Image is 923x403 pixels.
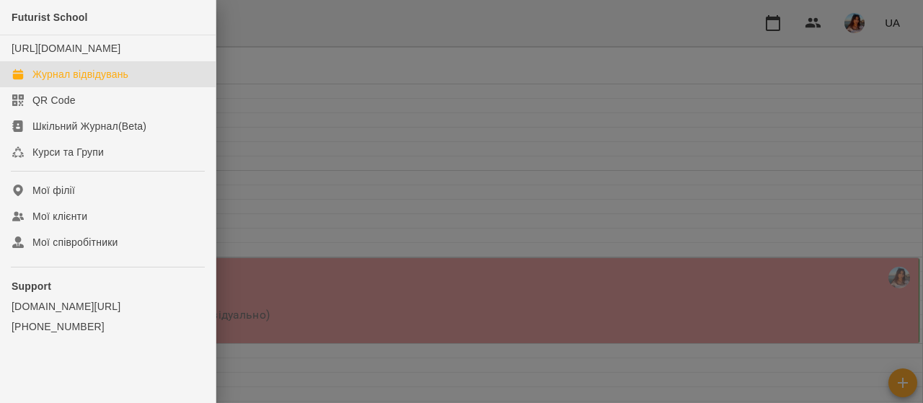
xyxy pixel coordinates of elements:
[12,43,120,54] a: [URL][DOMAIN_NAME]
[12,319,204,334] a: [PHONE_NUMBER]
[32,145,104,159] div: Курси та Групи
[32,119,146,133] div: Шкільний Журнал(Beta)
[32,93,76,107] div: QR Code
[12,12,88,23] span: Futurist School
[12,299,204,314] a: [DOMAIN_NAME][URL]
[32,183,75,198] div: Мої філії
[32,67,128,81] div: Журнал відвідувань
[12,279,204,293] p: Support
[32,209,87,223] div: Мої клієнти
[32,235,118,249] div: Мої співробітники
